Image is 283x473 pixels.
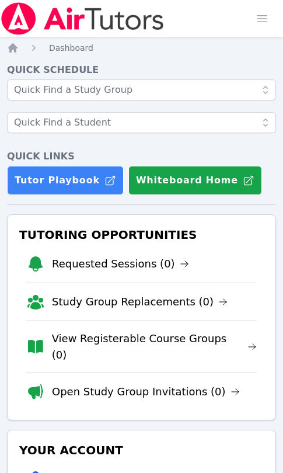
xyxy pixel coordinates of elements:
h3: Tutoring Opportunities [17,224,266,245]
a: View Registerable Course Groups (0) [52,331,257,363]
h3: Your Account [17,440,266,461]
nav: Breadcrumb [7,42,276,54]
input: Quick Find a Student [7,112,276,133]
h4: Quick Schedule [7,63,276,77]
a: Requested Sessions (0) [52,256,189,272]
a: Dashboard [49,42,93,54]
a: Tutor Playbook [7,166,124,195]
button: Whiteboard Home [128,166,262,195]
span: Dashboard [49,43,93,53]
a: Study Group Replacements (0) [52,294,228,310]
h4: Quick Links [7,149,276,164]
input: Quick Find a Study Group [7,79,276,100]
a: Open Study Group Invitations (0) [52,384,240,400]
